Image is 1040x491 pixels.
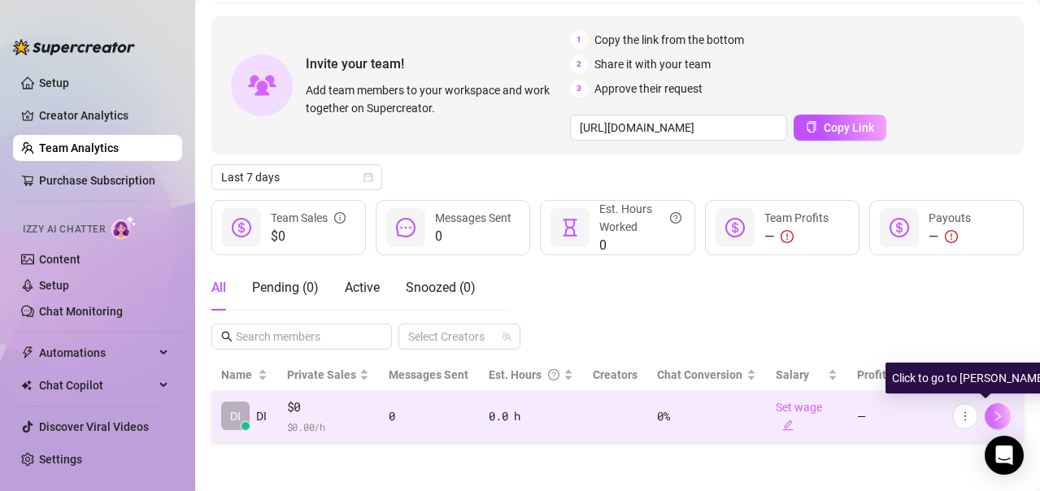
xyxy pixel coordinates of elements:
th: Creators [583,359,648,391]
div: Est. Hours [489,366,560,384]
a: Content [39,253,81,266]
span: Salary [776,368,809,381]
span: Team Profits [764,211,829,224]
span: DI [256,407,267,425]
td: — [847,391,942,442]
a: Team Analytics [39,141,119,154]
span: 2 [570,55,588,73]
a: Settings [39,453,82,466]
a: Setup [39,279,69,292]
span: 1 [570,31,588,49]
span: edit [782,419,794,431]
span: calendar [363,172,373,182]
input: Search members [236,328,369,345]
span: Share it with your team [594,55,711,73]
span: team [502,332,511,341]
span: question-circle [670,200,681,236]
button: Copy Link [794,115,886,141]
span: Add team members to your workspace and work together on Supercreator. [306,81,564,117]
span: thunderbolt [21,346,34,359]
img: Chat Copilot [21,380,32,391]
span: 3 [570,80,588,98]
div: — [764,227,829,246]
span: copy [806,121,817,133]
span: dollar-circle [232,218,251,237]
div: Open Intercom Messenger [985,436,1024,475]
span: Chat Copilot [39,372,154,398]
span: Profitability [857,368,919,381]
span: $0 [287,398,370,417]
span: Private Sales [287,368,356,381]
a: Chat Monitoring [39,305,123,318]
div: 0 [389,407,469,425]
span: Snoozed ( 0 ) [406,280,476,295]
span: search [221,331,233,342]
span: 0 % [657,407,683,425]
a: Setup [39,76,69,89]
span: Copy Link [824,121,874,134]
span: Name [221,366,255,384]
a: Creator Analytics [39,102,169,128]
span: Payouts [929,211,971,224]
span: exclamation-circle [781,230,794,243]
span: Messages Sent [389,368,468,381]
span: exclamation-circle [945,230,958,243]
span: dollar-circle [890,218,909,237]
div: Pending ( 0 ) [252,278,319,298]
span: Approve their request [594,80,703,98]
span: Invite your team! [306,54,570,74]
span: dollar-circle [725,218,745,237]
span: Izzy AI Chatter [23,222,105,237]
img: AI Chatter [111,215,137,239]
span: more [959,411,971,422]
span: 0 [599,236,681,255]
span: $ 0.00 /h [287,419,370,435]
span: Automations [39,340,154,366]
span: message [396,218,416,237]
span: 0 [435,227,511,246]
span: Active [345,280,380,295]
span: Copy the link from the bottom [594,31,744,49]
span: question-circle [548,366,559,384]
a: Set wageedit [776,401,822,432]
div: — [929,227,971,246]
span: Last 7 days [221,165,372,189]
span: DI [230,407,241,425]
div: Team Sales [271,209,346,227]
a: Purchase Subscription [39,167,169,193]
span: Chat Conversion [657,368,742,381]
span: Messages Sent [435,211,511,224]
div: Est. Hours Worked [599,200,681,236]
div: 0.0 h [489,407,573,425]
img: logo-BBDzfeDw.svg [13,39,135,55]
a: Discover Viral Videos [39,420,149,433]
span: info-circle [334,209,346,227]
span: $0 [271,227,346,246]
span: hourglass [560,218,580,237]
div: All [211,278,226,298]
span: right [992,411,1003,422]
th: Name [211,359,277,391]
